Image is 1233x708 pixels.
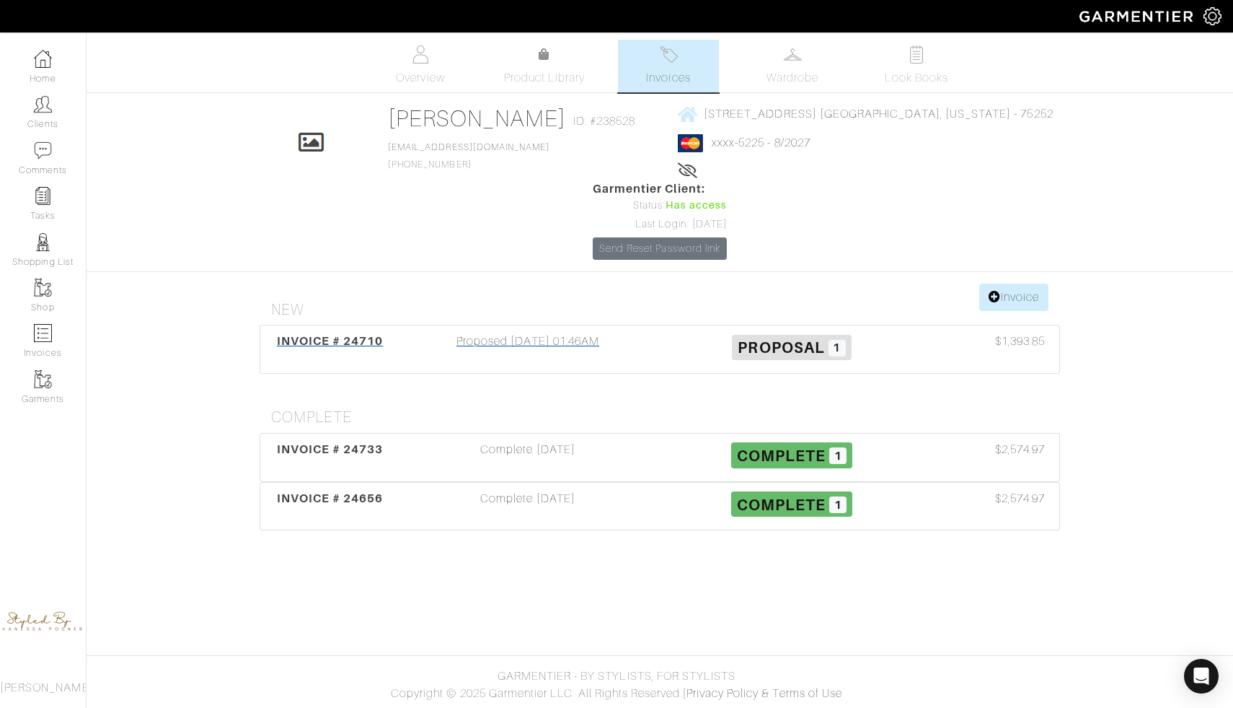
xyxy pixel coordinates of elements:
[388,142,549,152] a: [EMAIL_ADDRESS][DOMAIN_NAME]
[34,95,52,113] img: clients-icon-6bae9207a08558b7cb47a8932f037763ab4055f8c8b6bfacd5dc20c3e0201464.png
[34,187,52,205] img: reminder-icon-8004d30b9f0a5d33ae49ab947aed9ed385cf756f9e5892f1edd6e32f2345188e.png
[828,340,846,357] span: 1
[271,301,1060,319] h4: New
[995,333,1045,350] span: $1,393.85
[866,40,967,92] a: Look Books
[573,113,636,130] span: ID: #238528
[995,490,1045,507] span: $2,574.97
[979,284,1048,311] a: Invoice
[1184,659,1219,694] div: Open Intercom Messenger
[391,687,683,700] span: Copyright © 2025 Garmentier LLC. All Rights Reserved.
[34,324,52,342] img: orders-icon-0abe47150d42831381b5fb84f609e132dff9fe21cb692f30cb5eec754e2cba89.png
[593,180,727,198] span: Garmentier Client:
[504,69,585,87] span: Product Library
[260,325,1060,374] a: INVOICE # 24710 Proposed [DATE] 01:46AM Proposal 1 $1,393.85
[738,338,824,357] span: Proposal
[277,491,384,505] span: INVOICE # 24656
[885,69,949,87] span: Look Books
[737,447,826,465] span: Complete
[1203,7,1221,25] img: gear-icon-white-bd11855cb880d31180b6d7d6211b90ccbf57a29d726f0c71d8c61bd08dd39cc2.png
[412,45,430,64] img: basicinfo-40fd8af6dae0f16599ec9e87c0ef1c0a1fdea2edbe929e3d69a839185d80c458.svg
[396,333,660,366] div: Proposed [DATE] 01:46AM
[737,495,826,513] span: Complete
[260,482,1060,531] a: INVOICE # 24656 Complete [DATE] Complete 1 $2,574.97
[678,105,1053,123] a: [STREET_ADDRESS] [GEOGRAPHIC_DATA], [US_STATE] - 75252
[396,490,660,523] div: Complete [DATE]
[593,217,727,232] div: Last Login: [DATE]
[995,441,1045,458] span: $2,574.97
[618,40,719,92] a: Invoices
[678,134,703,152] img: mastercard-2c98a0d54659f76b027c6839bea21931c3e23d06ea5b2b5660056f2e14d2f154.png
[829,497,847,514] span: 1
[593,237,727,260] a: Send Reset Password link
[742,40,843,92] a: Wardrobe
[34,279,52,297] img: garments-icon-b7da505a4dc4fd61783c78ac3ca0ef83fa9d6f193b1c9dc38574b1d14d53ca28.png
[277,442,384,456] span: INVOICE # 24733
[1072,4,1203,29] img: garmentier-logo-header-white-b43fb05a5012e4ada735d5af1a66efaba907eab6374d6393d1fbf88cb4ef424d.png
[34,233,52,251] img: stylists-icon-eb353228a002819b7ec25b43dbf5f0378dd9e0616d9560372ff212230b889e62.png
[712,136,810,149] a: xxxx-5225 - 8/2027
[494,46,595,87] a: Product Library
[370,40,471,92] a: Overview
[829,447,847,465] span: 1
[766,69,818,87] span: Wardrobe
[908,45,926,64] img: todo-9ac3debb85659649dc8f770b8b6100bb5dab4b48dedcbae339e5042a72dfd3cc.svg
[660,45,678,64] img: orders-27d20c2124de7fd6de4e0e44c1d41de31381a507db9b33961299e4e07d508b8c.svg
[271,408,1060,427] h4: Complete
[388,105,566,131] a: [PERSON_NAME]
[784,45,802,64] img: wardrobe-487a4870c1b7c33e795ec22d11cfc2ed9d08956e64fb3008fe2437562e282088.svg
[34,141,52,159] img: comment-icon-a0a6a9ef722e966f86d9cbdc48e553b5cf19dbc54f86b18d962a5391bc8f6eb6.png
[686,687,842,700] a: Privacy Policy & Terms of Use
[34,50,52,68] img: dashboard-icon-dbcd8f5a0b271acd01030246c82b418ddd0df26cd7fceb0bd07c9910d44c42f6.png
[260,433,1060,482] a: INVOICE # 24733 Complete [DATE] Complete 1 $2,574.97
[396,69,444,87] span: Overview
[666,198,728,214] span: Has access
[277,334,384,348] span: INVOICE # 24710
[593,198,727,214] div: Status:
[388,142,549,170] span: [PHONE_NUMBER]
[646,69,690,87] span: Invoices
[34,370,52,388] img: garments-icon-b7da505a4dc4fd61783c78ac3ca0ef83fa9d6f193b1c9dc38574b1d14d53ca28.png
[396,441,660,474] div: Complete [DATE]
[704,108,1053,121] span: [STREET_ADDRESS] [GEOGRAPHIC_DATA], [US_STATE] - 75252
